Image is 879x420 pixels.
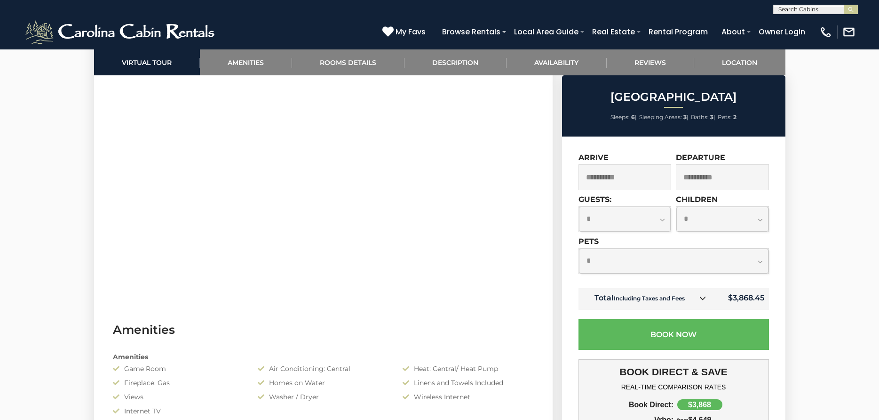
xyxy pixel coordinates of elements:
h4: REAL-TIME COMPARISON RATES [586,383,762,391]
a: About [717,24,750,40]
div: Wireless Internet [396,392,540,402]
li: | [691,111,715,123]
h2: [GEOGRAPHIC_DATA] [564,91,783,103]
label: Pets [578,237,599,246]
span: Sleeping Areas: [639,113,682,121]
label: Departure [676,153,725,162]
td: $3,868.45 [713,288,768,310]
li: | [639,111,689,123]
h3: Amenities [113,322,534,338]
div: $3,868 [677,399,722,410]
label: Guests: [578,195,611,204]
a: Rooms Details [292,49,404,75]
td: Total [578,288,714,310]
a: Browse Rentals [437,24,505,40]
span: Pets: [718,113,732,121]
small: Including Taxes and Fees [614,295,685,302]
a: Rental Program [644,24,713,40]
div: Washer / Dryer [251,392,396,402]
strong: 6 [631,113,635,121]
strong: 2 [733,113,736,121]
a: Virtual Tour [94,49,200,75]
button: Book Now [578,319,769,350]
img: mail-regular-white.png [842,25,855,39]
div: Views [106,392,251,402]
h3: BOOK DIRECT & SAVE [586,366,762,378]
div: Air Conditioning: Central [251,364,396,373]
div: Game Room [106,364,251,373]
div: Heat: Central/ Heat Pump [396,364,540,373]
a: My Favs [382,26,428,38]
strong: 3 [683,113,687,121]
div: Amenities [106,352,541,362]
span: Sleeps: [610,113,630,121]
label: Arrive [578,153,609,162]
div: Book Direct: [586,401,674,409]
div: Homes on Water [251,378,396,388]
strong: 3 [710,113,713,121]
div: Internet TV [106,406,251,416]
span: My Favs [396,26,426,38]
span: Baths: [691,113,709,121]
a: Availability [507,49,607,75]
a: Location [694,49,785,75]
a: Real Estate [587,24,640,40]
div: Linens and Towels Included [396,378,540,388]
img: phone-regular-white.png [819,25,832,39]
a: Owner Login [754,24,810,40]
img: White-1-2.png [24,18,219,46]
li: | [610,111,637,123]
label: Children [676,195,718,204]
a: Description [404,49,507,75]
div: Fireplace: Gas [106,378,251,388]
a: Reviews [607,49,694,75]
a: Local Area Guide [509,24,583,40]
a: Amenities [200,49,292,75]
